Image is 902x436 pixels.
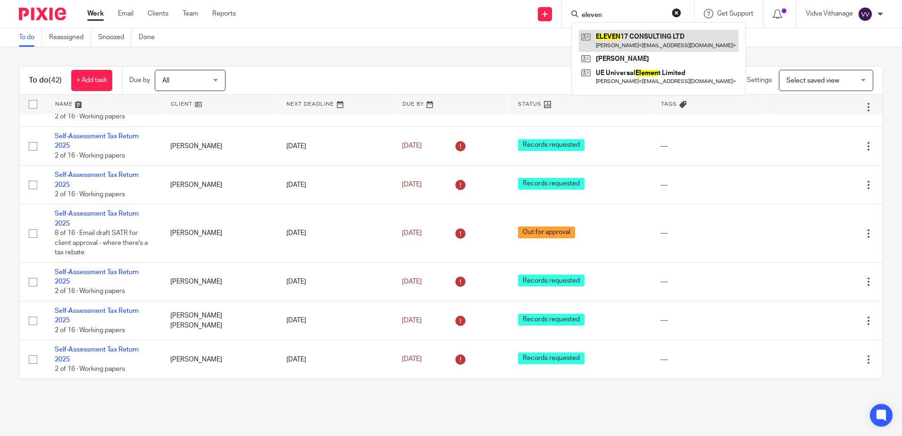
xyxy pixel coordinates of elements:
[660,180,757,190] div: ---
[55,269,139,285] a: Self-Assessment Tax Return 2025
[277,127,393,166] td: [DATE]
[717,10,753,17] span: Get Support
[660,316,757,325] div: ---
[55,191,125,198] span: 2 of 16 · Working papers
[518,139,585,151] span: Records requested
[518,352,585,364] span: Records requested
[731,77,772,84] span: View Settings
[402,143,422,149] span: [DATE]
[161,340,276,379] td: [PERSON_NAME]
[402,278,422,285] span: [DATE]
[55,346,139,362] a: Self-Assessment Tax Return 2025
[660,355,757,364] div: ---
[55,133,139,149] a: Self-Assessment Tax Return 2025
[402,230,422,236] span: [DATE]
[277,262,393,301] td: [DATE]
[660,277,757,286] div: ---
[402,356,422,363] span: [DATE]
[148,9,168,18] a: Clients
[277,166,393,204] td: [DATE]
[55,114,125,120] span: 2 of 16 · Working papers
[581,11,666,20] input: Search
[161,302,276,340] td: [PERSON_NAME] [PERSON_NAME]
[129,75,150,85] p: Due by
[87,9,104,18] a: Work
[55,308,139,324] a: Self-Assessment Tax Return 2025
[161,262,276,301] td: [PERSON_NAME]
[212,9,236,18] a: Reports
[518,314,585,326] span: Records requested
[55,152,125,159] span: 2 of 16 · Working papers
[858,7,873,22] img: svg%3E
[161,127,276,166] td: [PERSON_NAME]
[518,275,585,286] span: Records requested
[19,8,66,20] img: Pixie
[139,28,162,47] a: Done
[518,178,585,190] span: Records requested
[55,366,125,372] span: 2 of 16 · Working papers
[161,204,276,262] td: [PERSON_NAME]
[786,77,839,84] span: Select saved view
[49,28,91,47] a: Reassigned
[806,9,853,18] p: Vidva Vithanage
[55,210,139,226] a: Self-Assessment Tax Return 2025
[660,142,757,151] div: ---
[55,172,139,188] a: Self-Assessment Tax Return 2025
[71,70,112,91] a: + Add task
[660,228,757,238] div: ---
[402,182,422,188] span: [DATE]
[402,317,422,324] span: [DATE]
[49,76,62,84] span: (42)
[672,8,681,17] button: Clear
[29,75,62,85] h1: To do
[19,28,42,47] a: To do
[661,101,677,107] span: Tags
[161,166,276,204] td: [PERSON_NAME]
[518,226,575,238] span: Out for approval
[55,230,148,256] span: 8 of 16 · Email draft SATR for client approval - where there's a tax rebate
[55,327,125,334] span: 2 of 16 · Working papers
[98,28,132,47] a: Snoozed
[277,340,393,379] td: [DATE]
[55,288,125,295] span: 2 of 16 · Working papers
[162,77,169,84] span: All
[183,9,198,18] a: Team
[277,204,393,262] td: [DATE]
[277,302,393,340] td: [DATE]
[118,9,134,18] a: Email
